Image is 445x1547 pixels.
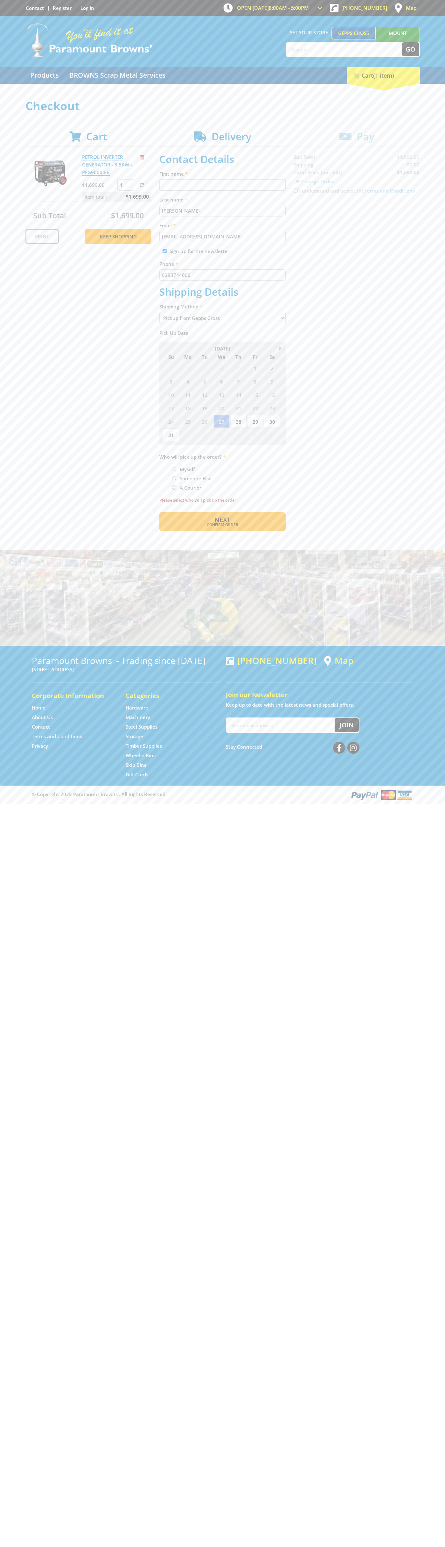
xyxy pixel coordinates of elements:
span: 8 [247,375,263,388]
span: 29 [197,362,213,374]
span: Sub Total [33,210,66,221]
a: Go to the Products page [25,67,63,84]
input: Please enter your telephone number. [159,269,286,281]
span: 10 [163,388,179,401]
button: Go [402,42,419,56]
span: 13 [213,388,230,401]
span: 1 [247,362,263,374]
div: [PHONE_NUMBER] [226,655,316,666]
span: Set your store [286,27,332,38]
label: Myself [177,464,197,475]
span: 3 [213,428,230,441]
span: 31 [163,428,179,441]
a: Gepps Cross [331,27,376,39]
input: Please enter your last name. [159,205,286,216]
h5: Categories [126,691,207,700]
label: Phone [159,260,286,268]
span: 30 [213,362,230,374]
div: Cart [347,67,420,84]
span: $1,699.00 [126,192,149,201]
span: 15 [247,388,263,401]
a: Go to the Home page [32,704,45,711]
span: 28 [180,362,196,374]
a: PETROL INVERTER GENERATOR - 8.5KW - PEG9000IEB [82,154,132,176]
span: Tu [197,353,213,361]
h2: Shipping Details [159,286,286,298]
span: 21 [230,402,247,414]
span: 5 [247,428,263,441]
span: 1 [180,428,196,441]
span: We [213,353,230,361]
a: Go to the BROWNS Scrap Metal Services page [65,67,170,84]
label: Pick Up Date [159,329,286,337]
label: Who will pick up the order? [159,453,286,461]
span: 6 [213,375,230,388]
label: Please select who will pick up the order. [159,496,286,504]
span: Delivery [212,130,251,143]
p: $1,699.00 [82,181,116,189]
a: Remove from cart [140,154,144,160]
label: Last name [159,196,286,203]
span: 7 [230,375,247,388]
span: 27 [163,362,179,374]
input: Please enter your email address. [159,231,286,242]
span: 5 [197,375,213,388]
span: 8:00am - 5:00pm [269,4,309,11]
a: Go to the Terms and Conditions page [32,733,82,740]
span: 20 [213,402,230,414]
span: Next [214,515,230,524]
span: 19 [197,402,213,414]
span: 3 [163,375,179,388]
h1: Checkout [25,100,420,112]
span: Th [230,353,247,361]
span: Sa [264,353,280,361]
label: First name [159,170,286,178]
a: Go to the Storage page [126,733,143,740]
button: Next Confirm order [159,512,286,531]
span: 22 [247,402,263,414]
a: Go to the Skip Bins page [126,762,146,768]
span: 31 [230,362,247,374]
input: Please select who will pick up the order. [172,485,176,490]
span: 17 [163,402,179,414]
span: 2 [197,428,213,441]
span: 23 [264,402,280,414]
label: A Courier [177,482,204,493]
span: $1,699.00 [111,210,144,221]
span: 11 [180,388,196,401]
a: Go to the Contact page [26,5,44,11]
input: Please enter your first name. [159,179,286,191]
span: 27 [213,415,230,428]
a: Log in [80,5,94,11]
p: Keep up to date with the latest news and special offers. [226,701,414,709]
span: Mo [180,353,196,361]
a: Go to the About Us page [32,714,53,721]
h3: Paramount Browns' - Trading since [DATE] [32,655,219,666]
p: Item total: [82,192,151,201]
span: 2 [264,362,280,374]
p: [STREET_ADDRESS] [32,666,219,673]
span: 25 [180,415,196,428]
span: OPEN [DATE] [237,4,309,11]
div: Stay Connected [226,739,359,754]
input: Please select who will pick up the order. [172,476,176,480]
a: Go to the Timber Supplies page [126,743,162,749]
span: Fr [247,353,263,361]
span: Cart [86,130,107,143]
span: 14 [230,388,247,401]
span: 4 [180,375,196,388]
div: ® Copyright 2025 Paramount Browns'. All Rights Reserved. [25,789,420,801]
a: Go to the registration page [53,5,72,11]
img: PETROL INVERTER GENERATOR - 8.5KW - PEG9000IEB [31,153,70,191]
span: 18 [180,402,196,414]
label: Someone Else [177,473,214,484]
a: Go to the Wheelie Bins page [126,752,156,759]
label: Email [159,222,286,229]
a: Go to the Contact page [32,724,50,730]
a: Go to the Hardware page [126,704,148,711]
span: 26 [197,415,213,428]
a: Mount [PERSON_NAME] [376,27,420,51]
h2: Contact Details [159,153,286,165]
label: Sign up for the newsletter [170,248,229,254]
span: (1 item) [373,72,394,79]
